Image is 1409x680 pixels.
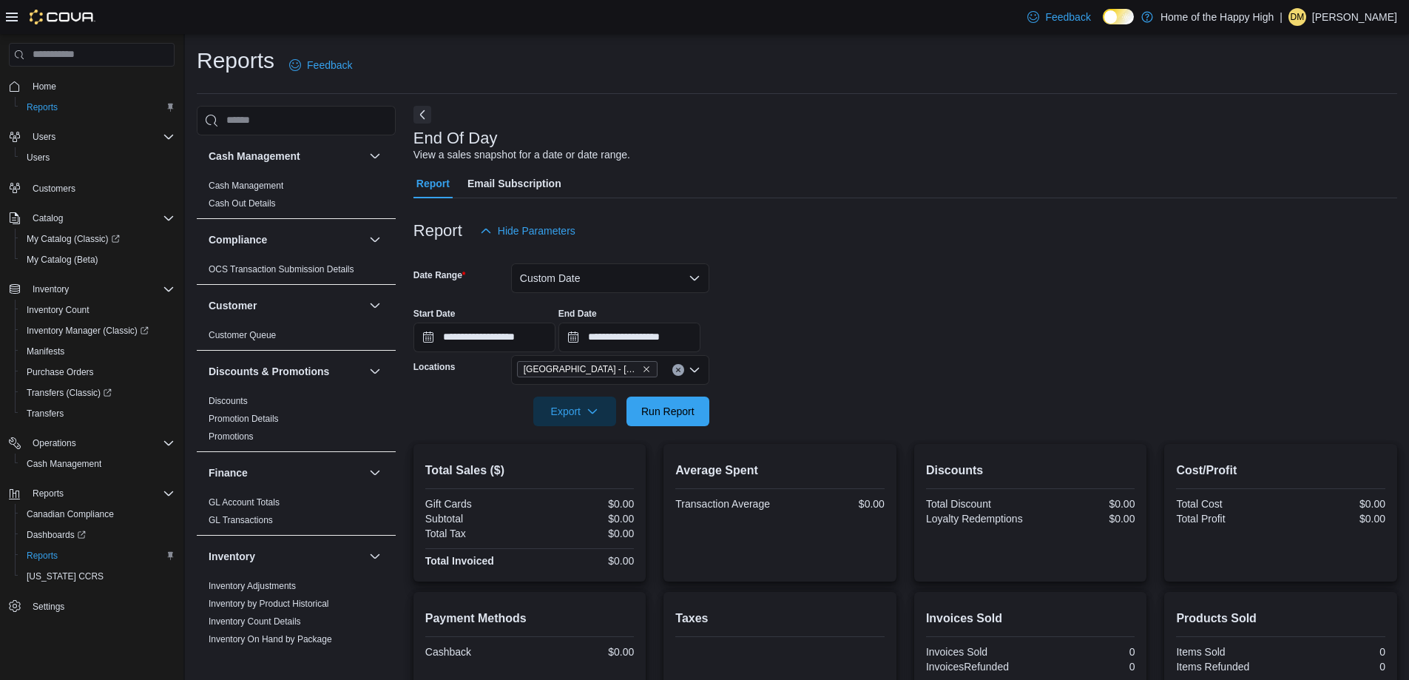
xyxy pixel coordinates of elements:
h3: Cash Management [209,149,300,164]
span: Inventory Manager (Classic) [21,322,175,340]
button: Reports [3,483,180,504]
a: Settings [27,598,70,616]
label: Locations [413,361,456,373]
span: Inventory [33,283,69,295]
span: Reports [27,101,58,113]
button: Users [27,128,61,146]
span: Manifests [27,346,64,357]
span: Operations [33,437,76,449]
a: Inventory Count Details [209,616,301,627]
div: $0.00 [533,513,634,525]
div: Items Refunded [1176,661,1277,673]
button: Settings [3,596,180,617]
a: Inventory On Hand by Package [209,634,332,644]
span: Customer Queue [209,329,276,341]
span: My Catalog (Beta) [27,254,98,266]
button: Custom Date [511,263,709,293]
span: Purchase Orders [21,363,175,381]
h2: Taxes [675,610,885,627]
span: Feedback [307,58,352,73]
span: Canadian Compliance [21,505,175,523]
h3: End Of Day [413,129,498,147]
button: Remove Sherwood Park - Wye Road - Fire & Flower from selection in this group [642,365,651,374]
button: Catalog [27,209,69,227]
button: Reports [27,485,70,502]
h3: Report [413,222,462,240]
span: Inventory Adjustments [209,580,296,592]
span: Transfers (Classic) [27,387,112,399]
div: Subtotal [425,513,527,525]
span: Reports [27,550,58,562]
span: Sherwood Park - Wye Road - Fire & Flower [517,361,658,377]
span: Purchase Orders [27,366,94,378]
a: Transfers (Classic) [15,383,180,403]
a: Users [21,149,55,166]
a: Promotion Details [209,414,279,424]
span: Dashboards [27,529,86,541]
div: Cashback [425,646,527,658]
a: Transfers [21,405,70,423]
h2: Cost/Profit [1176,462,1385,479]
span: OCS Transaction Submission Details [209,263,354,275]
button: Cash Management [15,454,180,474]
h2: Invoices Sold [926,610,1135,627]
button: My Catalog (Beta) [15,249,180,270]
button: Catalog [3,208,180,229]
span: Promotions [209,431,254,442]
div: $0.00 [1033,513,1135,525]
span: My Catalog (Classic) [21,230,175,248]
span: [US_STATE] CCRS [27,570,104,582]
div: Total Cost [1176,498,1277,510]
span: Customers [27,178,175,197]
h2: Average Spent [675,462,885,479]
a: OCS Transaction Submission Details [209,264,354,275]
input: Press the down key to open a popover containing a calendar. [413,323,555,352]
span: Transfers (Classic) [21,384,175,402]
strong: Total Invoiced [425,555,494,567]
button: Compliance [209,232,363,247]
span: Reports [33,488,64,499]
button: Manifests [15,341,180,362]
span: Manifests [21,343,175,360]
button: Inventory [3,279,180,300]
a: My Catalog (Classic) [15,229,180,249]
a: Inventory by Product Historical [209,599,329,609]
h3: Finance [209,465,248,480]
div: Total Discount [926,498,1027,510]
span: Cash Management [27,458,101,470]
span: Home [27,77,175,95]
span: GL Transactions [209,514,273,526]
a: Discounts [209,396,248,406]
span: Inventory On Hand by Package [209,633,332,645]
a: Cash Management [21,455,107,473]
span: Reports [21,547,175,565]
div: $0.00 [533,528,634,539]
button: Users [3,127,180,147]
div: Dalianna Melgar [1288,8,1306,26]
button: Customers [3,177,180,198]
div: $0.00 [783,498,885,510]
span: Operations [27,434,175,452]
div: 0 [1284,661,1385,673]
div: $0.00 [1033,498,1135,510]
a: Manifests [21,343,70,360]
span: Cash Management [21,455,175,473]
button: Operations [27,434,82,452]
div: $0.00 [1284,513,1385,525]
button: Users [15,147,180,168]
button: Compliance [366,231,384,249]
span: Inventory Manager (Classic) [27,325,149,337]
a: GL Account Totals [209,497,280,508]
div: $0.00 [533,555,634,567]
button: Canadian Compliance [15,504,180,525]
a: [US_STATE] CCRS [21,568,109,585]
div: Loyalty Redemptions [926,513,1027,525]
span: Users [27,152,50,164]
span: DM [1291,8,1305,26]
span: Canadian Compliance [27,508,114,520]
div: Total Tax [425,528,527,539]
span: [GEOGRAPHIC_DATA] - [GEOGRAPHIC_DATA] - Fire & Flower [524,362,639,377]
button: Run Report [626,397,709,426]
button: Inventory Count [15,300,180,320]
